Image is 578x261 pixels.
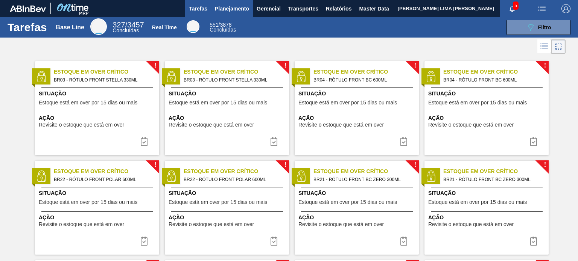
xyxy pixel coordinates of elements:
span: Revisite o estoque que está em over [169,222,254,227]
div: Completar tarefa: 30264366 [265,134,283,149]
h1: Tarefas [8,23,47,32]
span: Estoque em Over Crítico [184,167,289,175]
span: BR21 - RÓTULO FRONT BC ZERO 300ML [443,175,543,184]
img: icon-task complete [140,237,149,246]
span: Ação [428,214,547,222]
span: ! [544,162,546,168]
img: userActions [537,4,546,13]
span: ! [154,63,157,68]
span: Estoque está em over por 15 dias ou mais [169,100,267,106]
span: Planejamento [215,4,249,13]
span: Situação [298,90,417,98]
span: / 3457 [113,21,144,29]
span: BR21 - RÓTULO FRONT BC ZERO 300ML [313,175,413,184]
img: icon-task complete [399,137,408,146]
div: Base Line [113,22,144,33]
img: icon-task complete [529,237,538,246]
img: status [425,71,437,82]
div: Completar tarefa: 30264369 [525,234,543,249]
div: Real Time [187,20,199,33]
img: icon-task complete [269,237,278,246]
span: Estoque está em over por 15 dias ou mais [428,100,527,106]
span: Tarefas [189,4,207,13]
span: BR04 - RÓTULO FRONT BC 600ML [443,76,543,84]
div: Completar tarefa: 30264366 [135,134,153,149]
img: status [36,170,47,182]
span: BR22 - RÓTULO FRONT POLAR 600ML [54,175,153,184]
span: Situação [39,90,157,98]
span: Filtro [538,24,551,30]
div: Completar tarefa: 30264367 [525,134,543,149]
span: Situação [169,189,287,197]
span: Situação [169,90,287,98]
img: status [425,170,437,182]
img: icon-task complete [140,137,149,146]
button: icon-task complete [135,234,153,249]
span: Situação [428,189,547,197]
span: ! [284,63,286,68]
button: icon-task complete [265,134,283,149]
img: status [166,71,177,82]
span: Ação [298,214,417,222]
span: Revisite o estoque que está em over [39,122,124,128]
span: Transportes [288,4,318,13]
span: Revisite o estoque que está em over [298,122,384,128]
button: icon-task complete [265,234,283,249]
span: ! [414,63,416,68]
img: TNhmsLtSVTkK8tSr43FrP2fwEKptu5GPRR3wAAAABJRU5ErkJggg== [10,5,46,12]
span: Situação [298,189,417,197]
img: icon-task complete [529,137,538,146]
span: ! [284,162,286,168]
span: Ação [169,114,287,122]
span: Estoque em Over Crítico [54,68,159,76]
span: Master Data [359,4,389,13]
span: ! [544,63,546,68]
span: Situação [428,90,547,98]
span: Estoque está em over por 15 dias ou mais [169,199,267,205]
span: Ação [428,114,547,122]
img: icon-task complete [269,137,278,146]
button: icon-task complete [525,234,543,249]
span: Estoque está em over por 15 dias ou mais [39,199,137,205]
div: Base Line [56,24,84,31]
div: Visão em Cards [551,39,566,54]
span: Concluídas [113,27,139,33]
img: status [295,71,307,82]
span: Revisite o estoque que está em over [428,222,514,227]
span: Ação [39,214,157,222]
span: / 3878 [210,22,231,28]
span: 327 [113,21,125,29]
img: status [295,170,307,182]
span: Ação [298,114,417,122]
span: Estoque está em over por 15 dias ou mais [39,100,137,106]
div: Real Time [152,24,177,30]
span: Revisite o estoque que está em over [298,222,384,227]
span: 5 [513,2,519,10]
div: Completar tarefa: 30264368 [265,234,283,249]
img: icon-task complete [399,237,408,246]
span: Gerencial [257,4,281,13]
span: ! [154,162,157,168]
span: Estoque em Over Crítico [313,167,419,175]
button: icon-task complete [395,134,413,149]
span: Estoque em Over Crítico [443,68,549,76]
button: Filtro [507,20,570,35]
span: ! [414,162,416,168]
span: Estoque está em over por 15 dias ou mais [428,199,527,205]
img: status [36,71,47,82]
span: Estoque está em over por 15 dias ou mais [298,100,397,106]
img: Logout [561,4,570,13]
span: Relatórios [326,4,351,13]
span: BR03 - RÓTULO FRONT STELLA 330ML [184,76,283,84]
span: Revisite o estoque que está em over [428,122,514,128]
div: Base Line [90,18,107,35]
div: Completar tarefa: 30264369 [395,234,413,249]
span: BR22 - RÓTULO FRONT POLAR 600ML [184,175,283,184]
span: 551 [210,22,218,28]
span: Estoque em Over Crítico [313,68,419,76]
span: BR04 - RÓTULO FRONT BC 600ML [313,76,413,84]
span: Estoque em Over Crítico [54,167,159,175]
span: Revisite o estoque que está em over [39,222,124,227]
button: icon-task complete [395,234,413,249]
span: Revisite o estoque que está em over [169,122,254,128]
